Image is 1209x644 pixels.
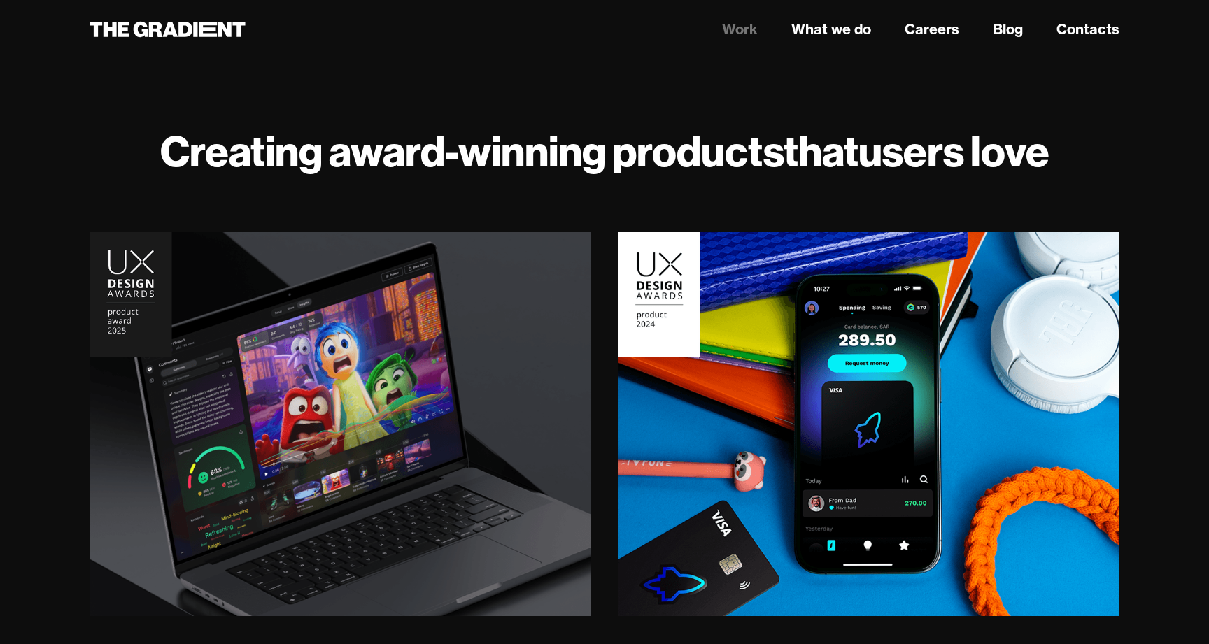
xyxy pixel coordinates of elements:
[1056,19,1119,40] a: Contacts
[993,19,1023,40] a: Blog
[784,124,858,178] strong: that
[791,19,871,40] a: What we do
[722,19,758,40] a: Work
[90,126,1119,176] h1: Creating award-winning products users love
[905,19,959,40] a: Careers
